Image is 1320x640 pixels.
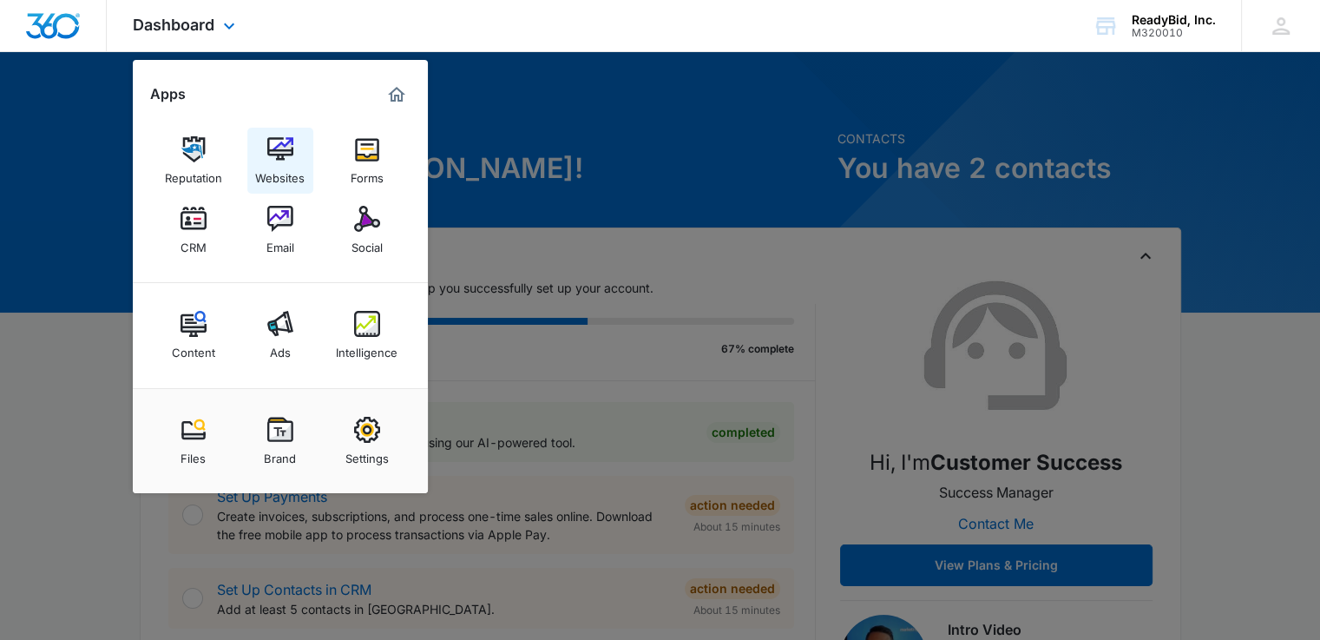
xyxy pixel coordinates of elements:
a: Intelligence [334,302,400,368]
a: Settings [334,408,400,474]
div: Intelligence [336,337,397,360]
a: Files [161,408,227,474]
a: Forms [334,128,400,194]
div: Reputation [165,162,222,185]
h2: Apps [150,86,186,102]
a: Social [334,197,400,263]
div: Websites [255,162,305,185]
div: Content [172,337,215,360]
a: CRM [161,197,227,263]
a: Reputation [161,128,227,194]
div: Email [266,232,294,254]
div: Social [351,232,383,254]
a: Content [161,302,227,368]
div: account id [1132,27,1216,39]
div: CRM [181,232,207,254]
div: Files [181,443,206,465]
a: Brand [247,408,313,474]
div: account name [1132,13,1216,27]
div: Forms [351,162,384,185]
a: Ads [247,302,313,368]
span: Dashboard [133,16,214,34]
div: Settings [345,443,389,465]
a: Email [247,197,313,263]
a: Marketing 360® Dashboard [383,81,410,109]
div: Ads [270,337,291,360]
div: Brand [264,443,296,465]
a: Websites [247,128,313,194]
